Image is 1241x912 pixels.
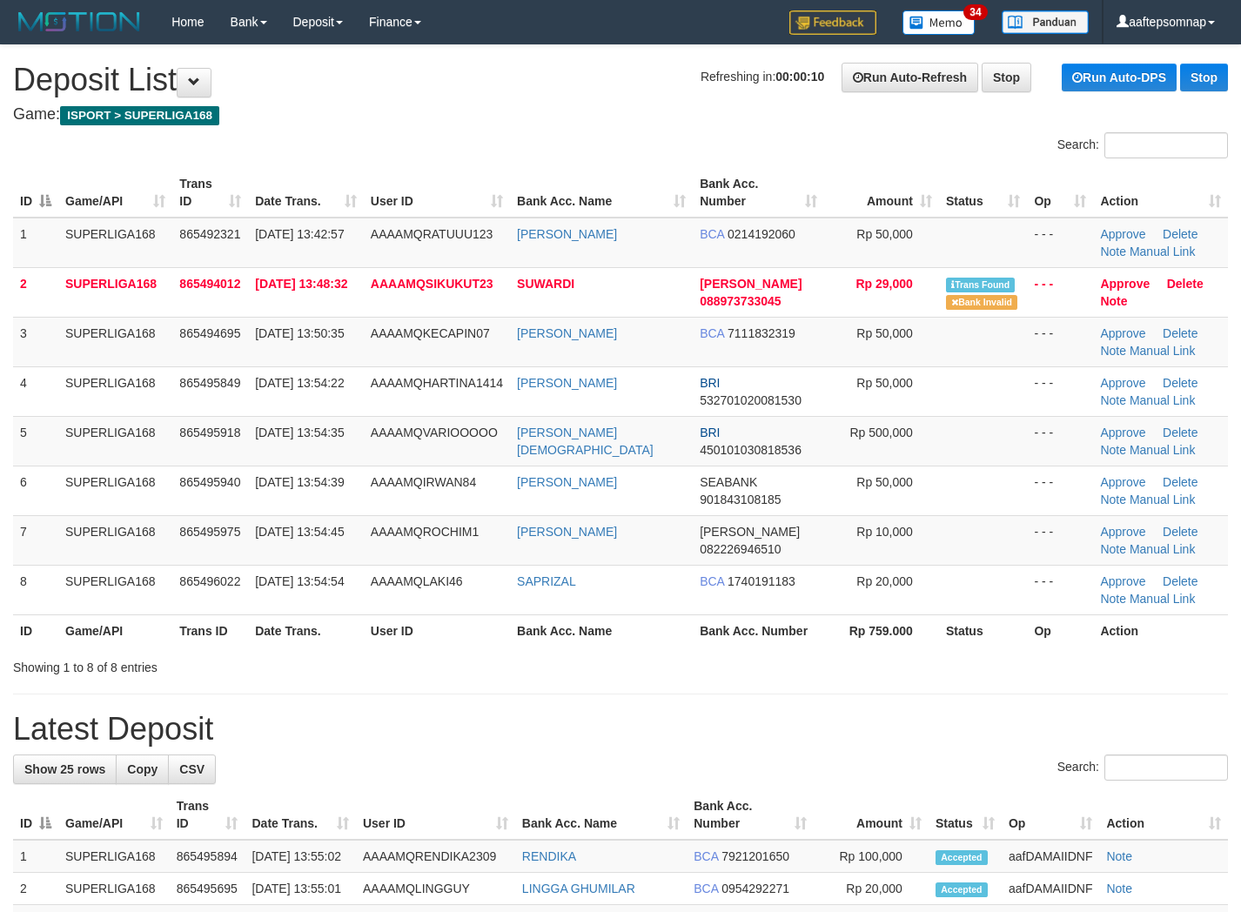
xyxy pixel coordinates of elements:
a: Note [1100,344,1126,358]
a: Delete [1163,326,1197,340]
td: SUPERLIGA168 [58,267,172,317]
span: AAAAMQRATUUU123 [371,227,493,241]
th: Amount: activate to sort column ascending [814,790,928,840]
a: Approve [1100,227,1145,241]
span: [DATE] 13:42:57 [255,227,344,241]
span: [PERSON_NAME] [700,525,800,539]
span: Copy [127,762,158,776]
td: SUPERLIGA168 [58,466,172,515]
th: Op: activate to sort column ascending [1002,790,1099,840]
span: AAAAMQVARIOOOOO [371,426,498,439]
span: Copy 082226946510 to clipboard [700,542,781,556]
td: 8 [13,565,58,614]
span: Rp 29,000 [856,277,913,291]
td: SUPERLIGA168 [58,515,172,565]
th: User ID [364,614,510,647]
span: Copy 450101030818536 to clipboard [700,443,802,457]
span: 34 [963,4,987,20]
span: [DATE] 13:54:45 [255,525,344,539]
a: Note [1100,393,1126,407]
a: [PERSON_NAME] [517,475,617,489]
th: User ID: activate to sort column ascending [356,790,515,840]
h1: Latest Deposit [13,712,1228,747]
span: Copy 0954292271 to clipboard [721,882,789,895]
a: Manual Link [1130,344,1196,358]
span: ISPORT > SUPERLIGA168 [60,106,219,125]
a: Note [1100,592,1126,606]
span: Rp 10,000 [856,525,913,539]
td: [DATE] 13:55:02 [245,840,355,873]
td: 865495894 [170,840,245,873]
a: Manual Link [1130,542,1196,556]
span: AAAAMQSIKUKUT23 [371,277,493,291]
span: AAAAMQLAKI46 [371,574,463,588]
td: - - - [1027,366,1093,416]
td: aafDAMAIIDNF [1002,840,1099,873]
span: 865495849 [179,376,240,390]
span: AAAAMQROCHIM1 [371,525,479,539]
span: Rp 50,000 [856,227,913,241]
a: Approve [1100,326,1145,340]
a: CSV [168,754,216,784]
td: AAAAMQRENDIKA2309 [356,840,515,873]
span: Rp 50,000 [856,376,913,390]
span: AAAAMQHARTINA1414 [371,376,503,390]
td: 2 [13,267,58,317]
span: BCA [700,326,724,340]
span: Bank is not match [946,295,1017,310]
div: Showing 1 to 8 of 8 entries [13,652,504,676]
td: - - - [1027,218,1093,268]
span: [DATE] 13:54:35 [255,426,344,439]
td: 1 [13,218,58,268]
th: ID [13,614,58,647]
td: 6 [13,466,58,515]
td: 4 [13,366,58,416]
a: Note [1100,245,1126,258]
th: Date Trans.: activate to sort column ascending [245,790,355,840]
th: Bank Acc. Name [510,614,693,647]
a: Note [1100,294,1127,308]
a: [PERSON_NAME] [517,326,617,340]
span: Accepted [936,850,988,865]
span: Rp 500,000 [849,426,912,439]
a: Stop [1180,64,1228,91]
img: panduan.png [1002,10,1089,34]
a: Note [1106,882,1132,895]
input: Search: [1104,754,1228,781]
span: AAAAMQIRWAN84 [371,475,476,489]
th: Game/API [58,614,172,647]
span: BCA [694,882,718,895]
th: Game/API: activate to sort column ascending [58,168,172,218]
a: Note [1106,849,1132,863]
span: 865495918 [179,426,240,439]
a: [PERSON_NAME] [517,525,617,539]
span: 865494695 [179,326,240,340]
a: [PERSON_NAME] [517,376,617,390]
td: SUPERLIGA168 [58,218,172,268]
span: SEABANK [700,475,757,489]
span: BCA [694,849,718,863]
span: Copy 0214192060 to clipboard [728,227,795,241]
th: Date Trans.: activate to sort column ascending [248,168,364,218]
th: User ID: activate to sort column ascending [364,168,510,218]
a: Run Auto-Refresh [842,63,978,92]
td: SUPERLIGA168 [58,366,172,416]
th: Status: activate to sort column ascending [939,168,1028,218]
span: Rp 50,000 [856,326,913,340]
th: Trans ID: activate to sort column ascending [172,168,248,218]
span: Copy 901843108185 to clipboard [700,493,781,506]
img: Feedback.jpg [789,10,876,35]
a: Note [1100,443,1126,457]
span: 865496022 [179,574,240,588]
a: Approve [1100,475,1145,489]
h4: Game: [13,106,1228,124]
th: Op [1027,614,1093,647]
a: Approve [1100,574,1145,588]
img: Button%20Memo.svg [902,10,976,35]
th: Bank Acc. Number: activate to sort column ascending [693,168,824,218]
span: [DATE] 13:54:22 [255,376,344,390]
a: [PERSON_NAME][DEMOGRAPHIC_DATA] [517,426,654,457]
label: Search: [1057,132,1228,158]
td: AAAAMQLINGGUY [356,873,515,905]
span: [DATE] 13:54:54 [255,574,344,588]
